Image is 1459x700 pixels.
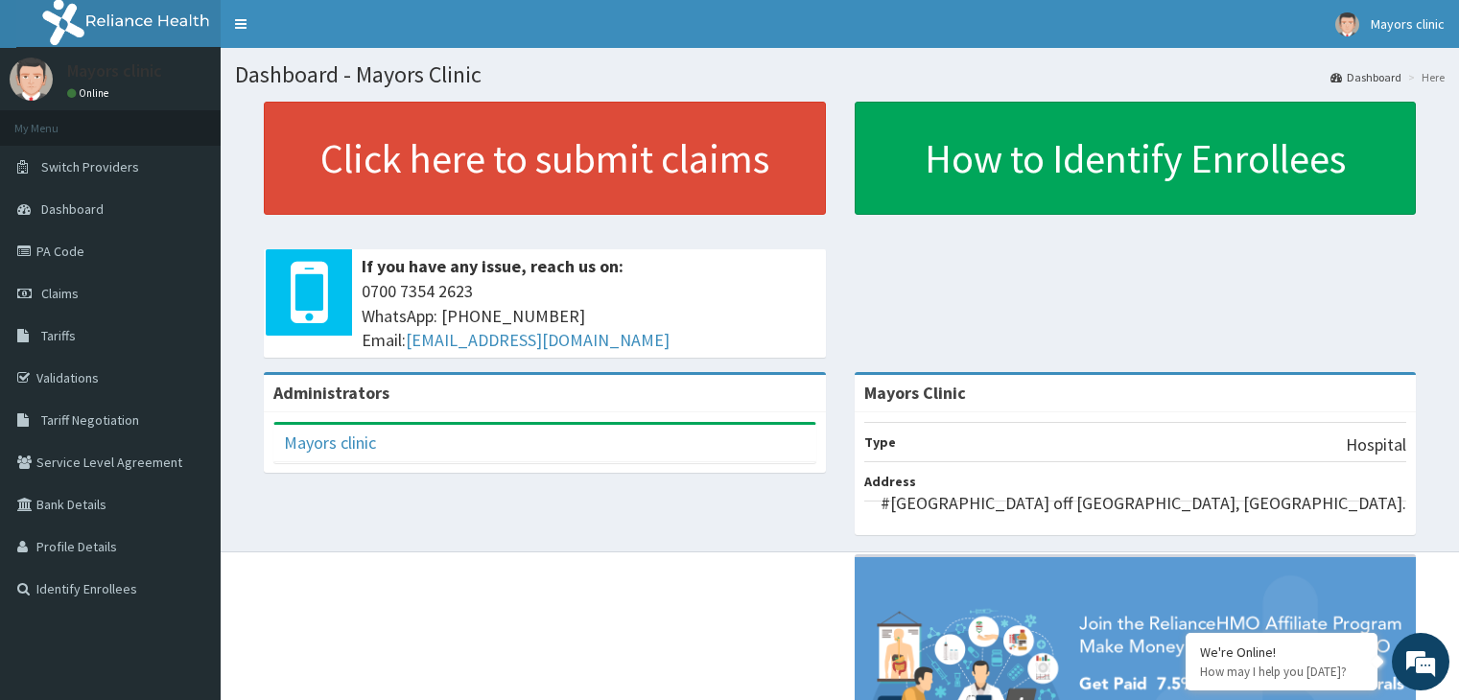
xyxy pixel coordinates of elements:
span: Tariff Negotiation [41,411,139,429]
span: Claims [41,285,79,302]
span: Tariffs [41,327,76,344]
span: Mayors clinic [1371,15,1445,33]
p: Hospital [1346,432,1406,457]
img: User Image [1335,12,1359,36]
a: Click here to submit claims [264,102,826,215]
span: 0700 7354 2623 WhatsApp: [PHONE_NUMBER] Email: [362,279,816,353]
b: Type [864,433,896,451]
p: How may I help you today? [1200,664,1363,680]
strong: Mayors Clinic [864,382,966,404]
h1: Dashboard - Mayors Clinic [235,62,1445,87]
a: How to Identify Enrollees [855,102,1417,215]
div: We're Online! [1200,643,1363,661]
a: Online [67,86,113,100]
li: Here [1403,69,1445,85]
a: Dashboard [1330,69,1401,85]
img: User Image [10,58,53,101]
b: Address [864,473,916,490]
span: Dashboard [41,200,104,218]
b: If you have any issue, reach us on: [362,255,624,277]
a: [EMAIL_ADDRESS][DOMAIN_NAME] [406,329,670,351]
p: Mayors clinic [67,62,162,80]
a: Mayors clinic [284,432,376,454]
span: Switch Providers [41,158,139,175]
p: #[GEOGRAPHIC_DATA] off [GEOGRAPHIC_DATA], [GEOGRAPHIC_DATA]. [881,491,1406,516]
b: Administrators [273,382,389,404]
